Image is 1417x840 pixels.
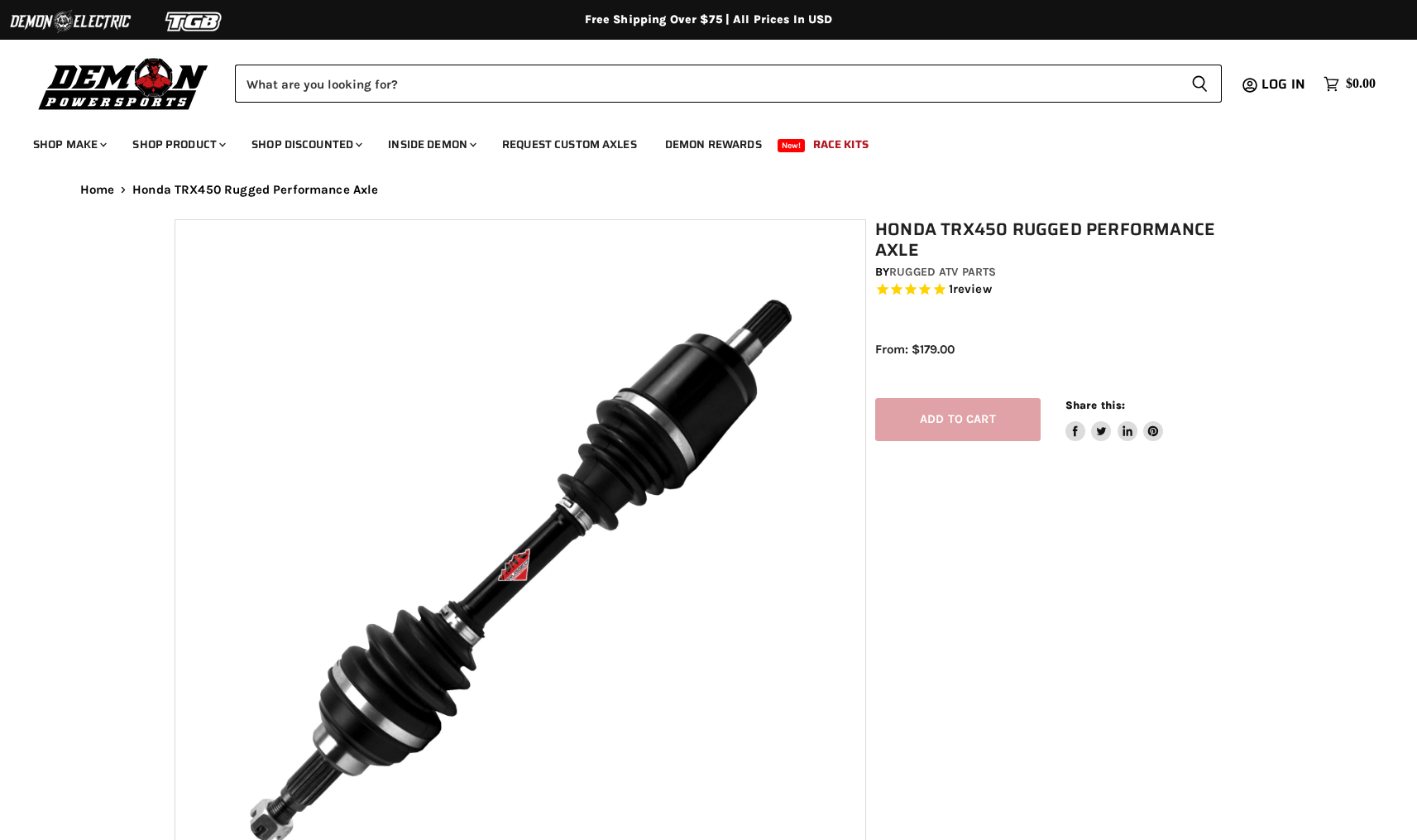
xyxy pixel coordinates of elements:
span: From: $179.00 [875,342,955,357]
a: Request Custom Axles [490,127,649,161]
a: Rugged ATV Parts [889,265,996,279]
span: Share this: [1065,399,1125,411]
input: Search [235,65,1178,103]
img: TGB Logo 2 [132,6,256,37]
img: Demon Electric Logo 2 [8,6,132,37]
span: review [953,282,992,297]
a: Inside Demon [376,127,486,161]
a: Demon Rewards [653,127,774,161]
span: 1 reviews [949,282,992,297]
a: Shop Make [21,127,117,161]
div: by [875,263,1252,281]
a: Shop Product [120,127,236,161]
span: Rated 5.0 out of 5 stars 1 reviews [875,281,1252,299]
div: Free Shipping Over $75 | All Prices In USD [47,12,1371,27]
a: $0.00 [1315,72,1384,96]
button: Search [1178,65,1222,103]
span: Log in [1261,74,1305,94]
form: Product [235,65,1222,103]
h1: Honda TRX450 Rugged Performance Axle [875,219,1252,261]
ul: Main menu [21,121,1372,161]
nav: Breadcrumbs [47,183,1371,197]
span: Honda TRX450 Rugged Performance Axle [132,183,378,197]
img: Demon Powersports [33,54,214,113]
aside: Share this: [1065,398,1164,442]
a: Shop Discounted [239,127,372,161]
a: Race Kits [801,127,881,161]
span: $0.00 [1346,76,1376,92]
a: Home [80,183,115,197]
a: Log in [1254,77,1315,92]
span: New! [778,139,806,152]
